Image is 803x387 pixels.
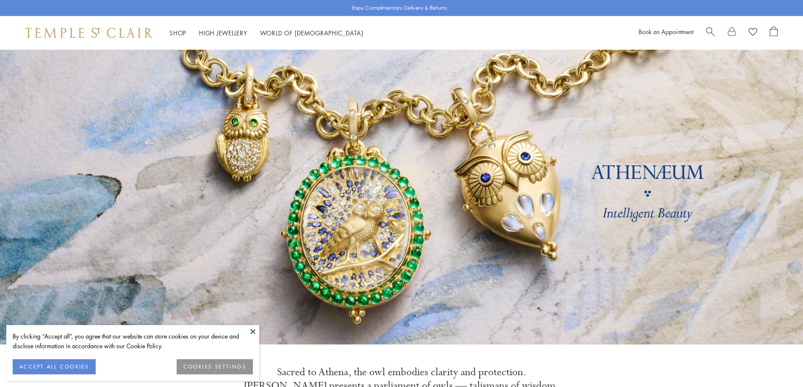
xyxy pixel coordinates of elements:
button: COOKIES SETTINGS [177,359,253,374]
a: Search [706,27,715,39]
p: Enjoy Complimentary Delivery & Returns [352,4,447,12]
div: By clicking “Accept all”, you agree that our website can store cookies on your device and disclos... [13,331,253,351]
nav: Main navigation [169,28,363,38]
a: View Wishlist [749,27,757,39]
button: ACCEPT ALL COOKIES [13,359,96,374]
a: High JewelleryHigh Jewellery [199,29,247,37]
img: Temple St. Clair [25,28,153,38]
a: World of [DEMOGRAPHIC_DATA]World of [DEMOGRAPHIC_DATA] [260,29,363,37]
a: Book an Appointment [639,27,693,36]
a: Open Shopping Bag [770,27,778,39]
a: ShopShop [169,29,186,37]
